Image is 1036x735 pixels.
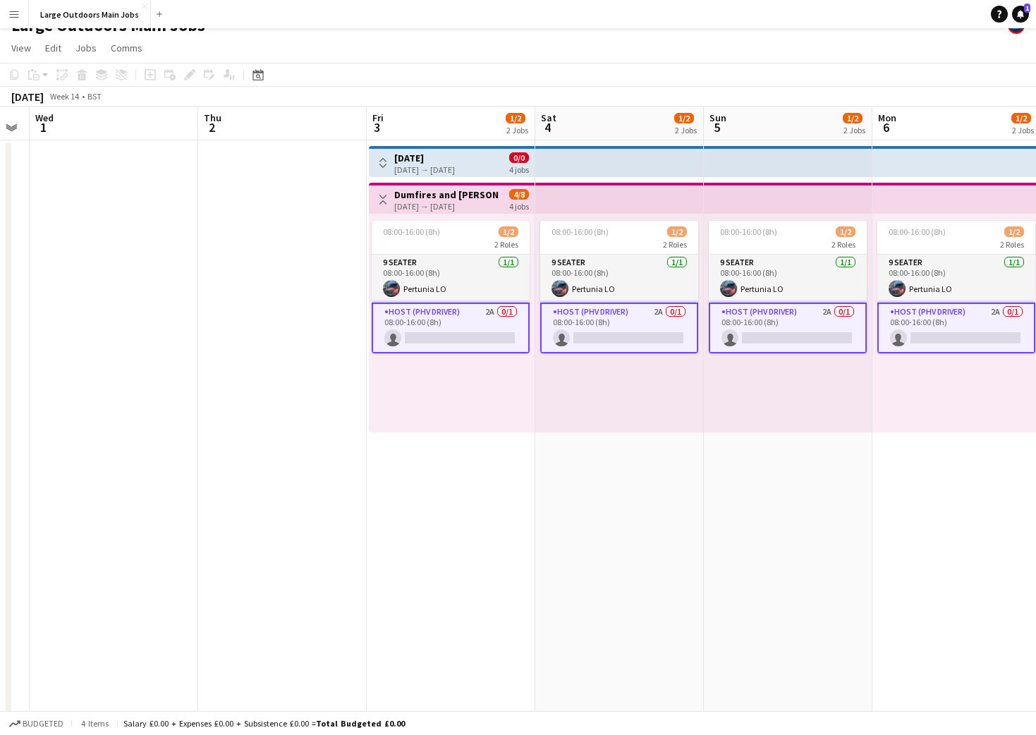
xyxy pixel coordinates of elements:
div: 4 jobs [509,163,529,175]
app-card-role: 9 Seater1/108:00-16:00 (8h)Pertunia LO [540,255,698,303]
h3: [DATE] [394,152,455,164]
a: 1 [1012,6,1029,23]
span: Edit [45,42,61,54]
app-card-role: Host (PHV Driver)2A0/108:00-16:00 (8h) [540,303,698,353]
span: 4 items [78,718,111,729]
span: 08:00-16:00 (8h) [551,226,609,237]
span: 08:00-16:00 (8h) [383,226,440,237]
span: 1/2 [843,113,863,123]
span: 2 Roles [663,239,687,250]
span: Budgeted [23,719,63,729]
span: 2 [202,119,221,135]
div: 2 Jobs [1012,125,1034,135]
div: [DATE] → [DATE] [394,164,455,175]
div: BST [87,91,102,102]
span: 08:00-16:00 (8h) [720,226,777,237]
app-card-role: 9 Seater1/108:00-16:00 (8h)Pertunia LO [709,255,867,303]
span: Week 14 [47,91,82,102]
span: 6 [876,119,896,135]
span: Fri [372,111,384,124]
span: Total Budgeted £0.00 [316,718,405,729]
span: 0/0 [509,152,529,163]
a: Jobs [70,39,102,57]
app-job-card: 08:00-16:00 (8h)1/22 Roles9 Seater1/108:00-16:00 (8h)Pertunia LOHost (PHV Driver)2A0/108:00-16:00... [540,221,698,353]
span: 1/2 [506,113,525,123]
span: Sat [541,111,556,124]
span: 3 [370,119,384,135]
app-job-card: 08:00-16:00 (8h)1/22 Roles9 Seater1/108:00-16:00 (8h)Pertunia LOHost (PHV Driver)2A0/108:00-16:00... [709,221,867,353]
span: 08:00-16:00 (8h) [889,226,946,237]
app-job-card: 08:00-16:00 (8h)1/22 Roles9 Seater1/108:00-16:00 (8h)Pertunia LOHost (PHV Driver)2A0/108:00-16:00... [877,221,1035,353]
app-job-card: 08:00-16:00 (8h)1/22 Roles9 Seater1/108:00-16:00 (8h)Pertunia LOHost (PHV Driver)2A0/108:00-16:00... [372,221,530,353]
span: Comms [111,42,142,54]
span: 2 Roles [1000,239,1024,250]
app-card-role: Host (PHV Driver)2A0/108:00-16:00 (8h) [709,303,867,353]
div: 4 jobs [509,200,529,212]
span: View [11,42,31,54]
span: 1/2 [836,226,855,237]
span: Mon [878,111,896,124]
h3: Dumfires and [PERSON_NAME] Scenic [394,188,499,201]
app-card-role: 9 Seater1/108:00-16:00 (8h)Pertunia LO [372,255,530,303]
span: Jobs [75,42,97,54]
span: 1/2 [1011,113,1031,123]
span: 2 Roles [494,239,518,250]
button: Large Outdoors Main Jobs [29,1,151,28]
button: Budgeted [7,716,66,731]
a: View [6,39,37,57]
span: Sun [709,111,726,124]
span: 2 Roles [831,239,855,250]
app-card-role: 9 Seater1/108:00-16:00 (8h)Pertunia LO [877,255,1035,303]
span: Thu [204,111,221,124]
span: 1 [1024,4,1030,13]
span: 1/2 [499,226,518,237]
app-card-role: Host (PHV Driver)2A0/108:00-16:00 (8h) [372,303,530,353]
div: [DATE] [11,90,44,104]
div: [DATE] → [DATE] [394,201,499,212]
span: 4/8 [509,189,529,200]
a: Edit [39,39,67,57]
a: Comms [105,39,148,57]
span: 4 [539,119,556,135]
span: 1 [33,119,54,135]
span: Wed [35,111,54,124]
div: Salary £0.00 + Expenses £0.00 + Subsistence £0.00 = [123,718,405,729]
span: 1/2 [667,226,687,237]
app-card-role: Host (PHV Driver)2A0/108:00-16:00 (8h) [877,303,1035,353]
span: 1/2 [674,113,694,123]
div: 2 Jobs [675,125,697,135]
span: 5 [707,119,726,135]
div: 2 Jobs [506,125,528,135]
span: 1/2 [1004,226,1024,237]
div: 2 Jobs [843,125,865,135]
